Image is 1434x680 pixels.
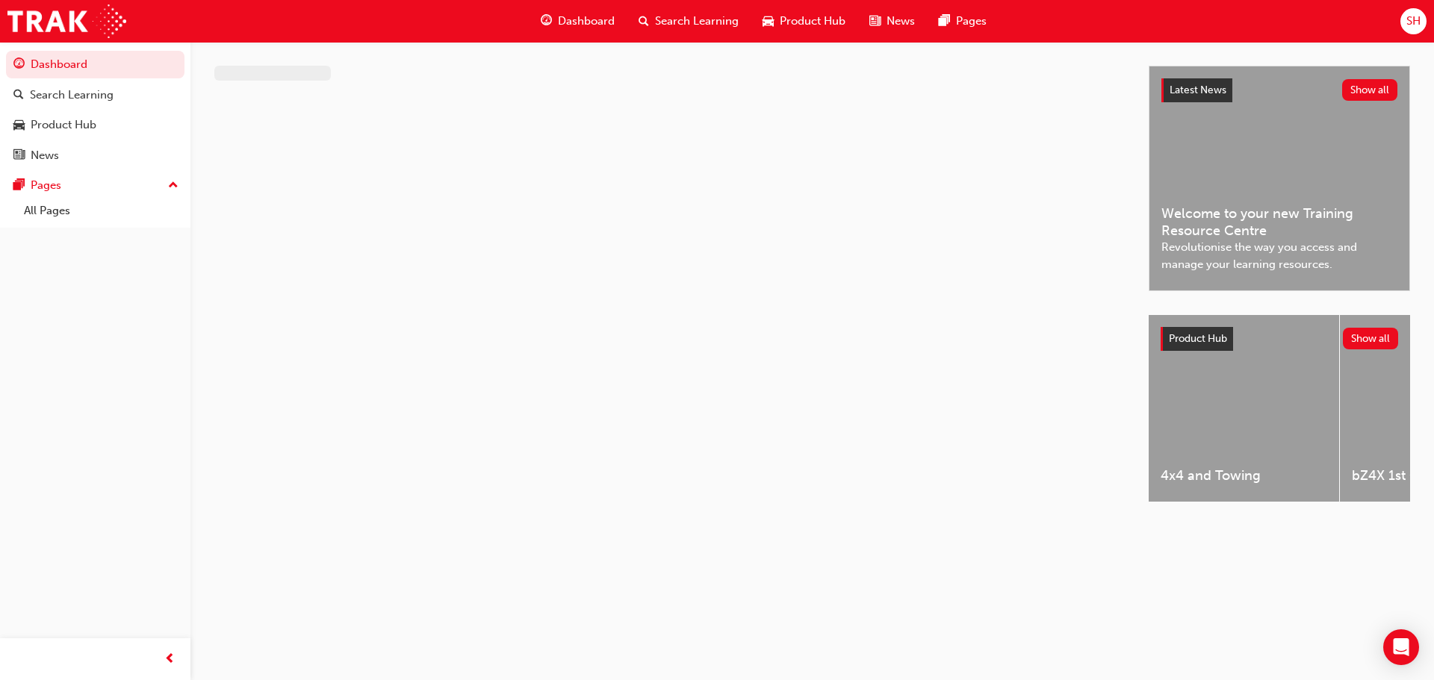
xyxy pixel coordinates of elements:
[751,6,857,37] a: car-iconProduct Hub
[6,111,184,139] a: Product Hub
[13,179,25,193] span: pages-icon
[1161,467,1327,484] span: 4x4 and Towing
[6,172,184,199] button: Pages
[6,51,184,78] a: Dashboard
[164,650,176,669] span: prev-icon
[541,12,552,31] span: guage-icon
[956,13,987,30] span: Pages
[31,147,59,164] div: News
[13,149,25,163] span: news-icon
[639,12,649,31] span: search-icon
[18,199,184,222] a: All Pages
[939,12,950,31] span: pages-icon
[168,176,179,196] span: up-icon
[31,116,96,134] div: Product Hub
[655,13,739,30] span: Search Learning
[30,87,114,104] div: Search Learning
[13,89,24,102] span: search-icon
[1169,332,1227,345] span: Product Hub
[1406,13,1421,30] span: SH
[869,12,881,31] span: news-icon
[927,6,999,37] a: pages-iconPages
[627,6,751,37] a: search-iconSearch Learning
[1161,205,1397,239] span: Welcome to your new Training Resource Centre
[857,6,927,37] a: news-iconNews
[887,13,915,30] span: News
[6,48,184,172] button: DashboardSearch LearningProduct HubNews
[1149,315,1339,502] a: 4x4 and Towing
[1342,79,1398,101] button: Show all
[1400,8,1427,34] button: SH
[1149,66,1410,291] a: Latest NewsShow allWelcome to your new Training Resource CentreRevolutionise the way you access a...
[6,81,184,109] a: Search Learning
[6,142,184,169] a: News
[529,6,627,37] a: guage-iconDashboard
[1161,239,1397,272] span: Revolutionise the way you access and manage your learning resources.
[1161,327,1398,351] a: Product HubShow all
[763,12,774,31] span: car-icon
[31,177,61,194] div: Pages
[13,58,25,72] span: guage-icon
[13,119,25,132] span: car-icon
[7,4,126,38] img: Trak
[1170,84,1226,96] span: Latest News
[780,13,845,30] span: Product Hub
[558,13,615,30] span: Dashboard
[1161,78,1397,102] a: Latest NewsShow all
[1343,328,1399,349] button: Show all
[1383,629,1419,665] div: Open Intercom Messenger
